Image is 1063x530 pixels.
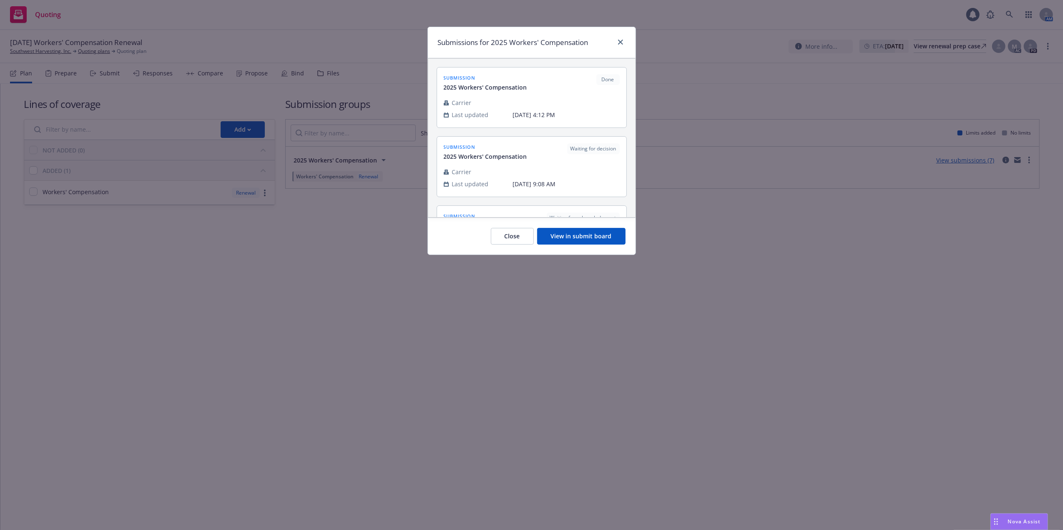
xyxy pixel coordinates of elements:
button: Nova Assist [990,513,1048,530]
button: View in submit board [537,228,626,245]
span: Carrier [452,98,472,107]
span: submission [444,143,527,150]
span: Waiting for acknowledgment [550,214,616,222]
span: 2025 Workers' Compensation [444,152,527,161]
span: Waiting for decision [570,145,616,152]
span: Last updated [452,110,489,119]
span: Nova Assist [1008,518,1041,525]
span: Carrier [452,167,472,176]
span: [DATE] 9:08 AM [513,180,620,188]
span: Done [600,76,616,83]
span: 2025 Workers' Compensation [444,83,527,92]
span: submission [444,74,527,81]
a: close [616,37,626,47]
button: Close [491,228,534,245]
span: [DATE] 4:12 PM [513,110,620,119]
span: Last updated [452,180,489,188]
span: submission [444,212,527,220]
h1: Submissions for 2025 Workers' Compensation [438,37,588,48]
div: Drag to move [991,514,1001,530]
